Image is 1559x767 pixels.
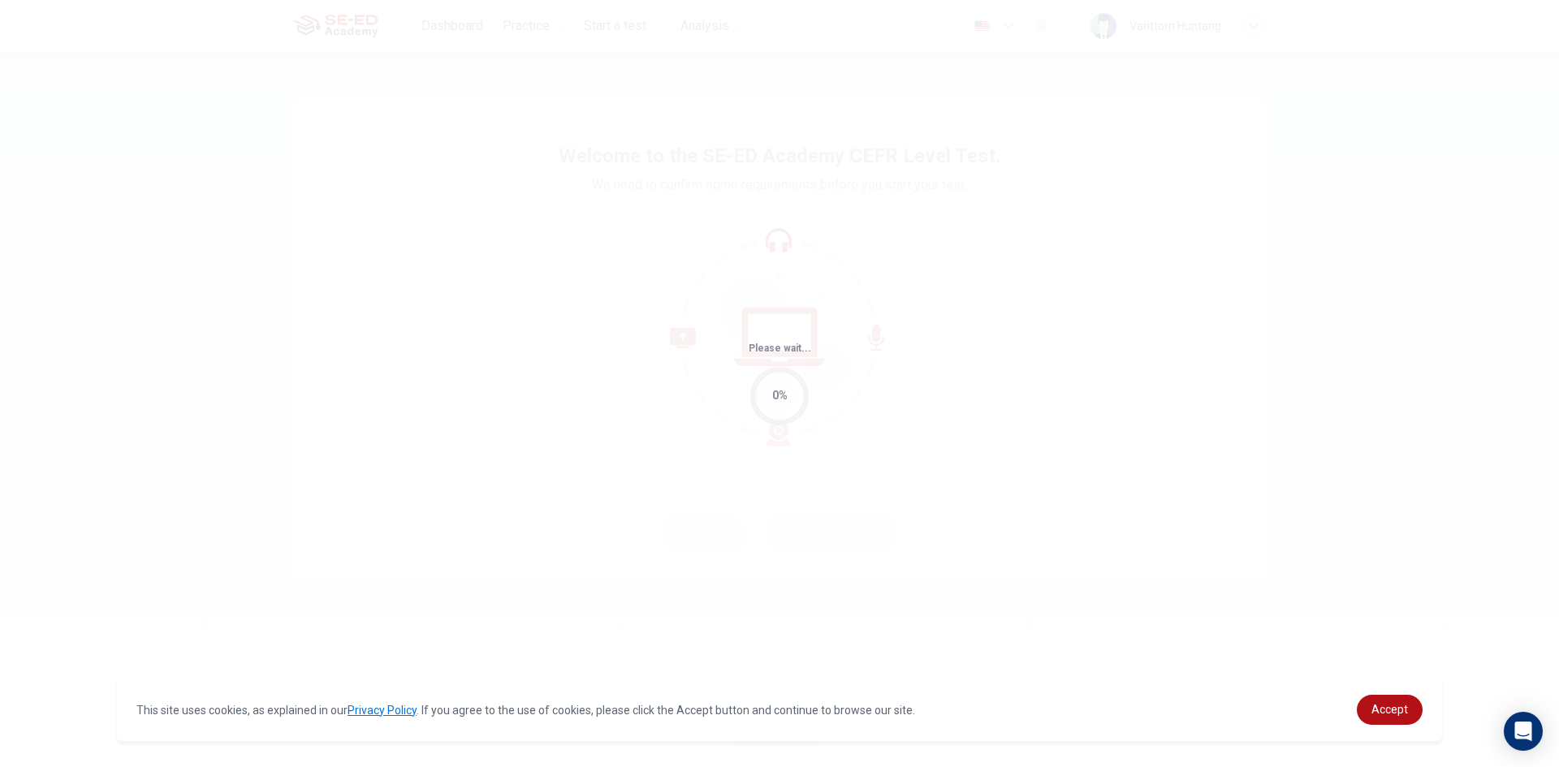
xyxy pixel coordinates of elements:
[1504,712,1543,751] div: Open Intercom Messenger
[1357,695,1423,725] a: dismiss cookie message
[136,704,915,717] span: This site uses cookies, as explained in our . If you agree to the use of cookies, please click th...
[117,679,1442,741] div: cookieconsent
[749,343,811,354] span: Please wait...
[772,386,788,405] div: 0%
[1371,703,1408,716] span: Accept
[348,704,417,717] a: Privacy Policy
